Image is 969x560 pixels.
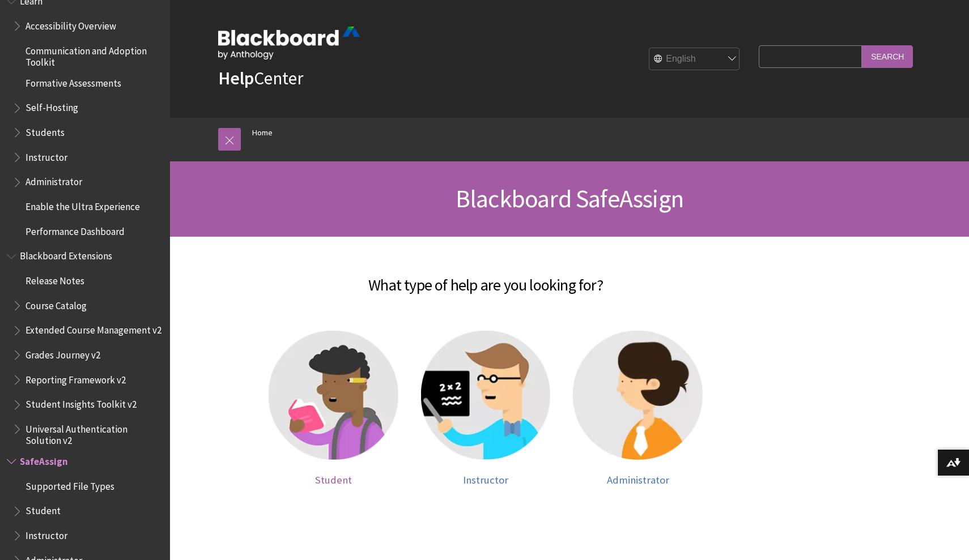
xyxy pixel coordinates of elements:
[573,331,703,460] img: Administrator help
[649,48,740,71] select: Site Language Selector
[218,27,360,59] img: Blackboard by Anthology
[421,331,551,460] img: Instructor help
[607,473,669,486] span: Administrator
[573,331,703,486] a: Administrator help Administrator
[463,473,508,486] span: Instructor
[25,16,116,32] span: Accessibility Overview
[25,197,140,212] span: Enable the Ultra Experience
[25,370,126,386] span: Reporting Framework v2
[25,99,78,114] span: Self-Hosting
[25,526,67,541] span: Instructor
[25,395,137,411] span: Student Insights Toolkit v2
[315,473,352,486] span: Student
[20,452,68,467] span: SafeAssign
[25,420,162,446] span: Universal Authentication Solution v2
[25,321,161,336] span: Extended Course Management v2
[25,345,100,361] span: Grades Journey v2
[25,148,67,163] span: Instructor
[25,502,61,517] span: Student
[252,126,273,140] a: Home
[25,123,65,138] span: Students
[218,67,254,89] strong: Help
[456,183,683,214] span: Blackboard SafeAssign
[25,173,82,188] span: Administrator
[25,477,114,492] span: Supported File Types
[7,247,163,447] nav: Book outline for Blackboard Extensions
[25,41,162,68] span: Communication and Adoption Toolkit
[25,271,84,287] span: Release Notes
[25,222,125,237] span: Performance Dashboard
[25,74,121,89] span: Formative Assessments
[421,331,551,486] a: Instructor help Instructor
[20,247,112,262] span: Blackboard Extensions
[218,67,303,89] a: HelpCenter
[269,331,398,486] a: Student help Student
[181,259,790,297] h2: What type of help are you looking for?
[862,45,913,67] input: Search
[269,331,398,460] img: Student help
[25,296,87,311] span: Course Catalog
